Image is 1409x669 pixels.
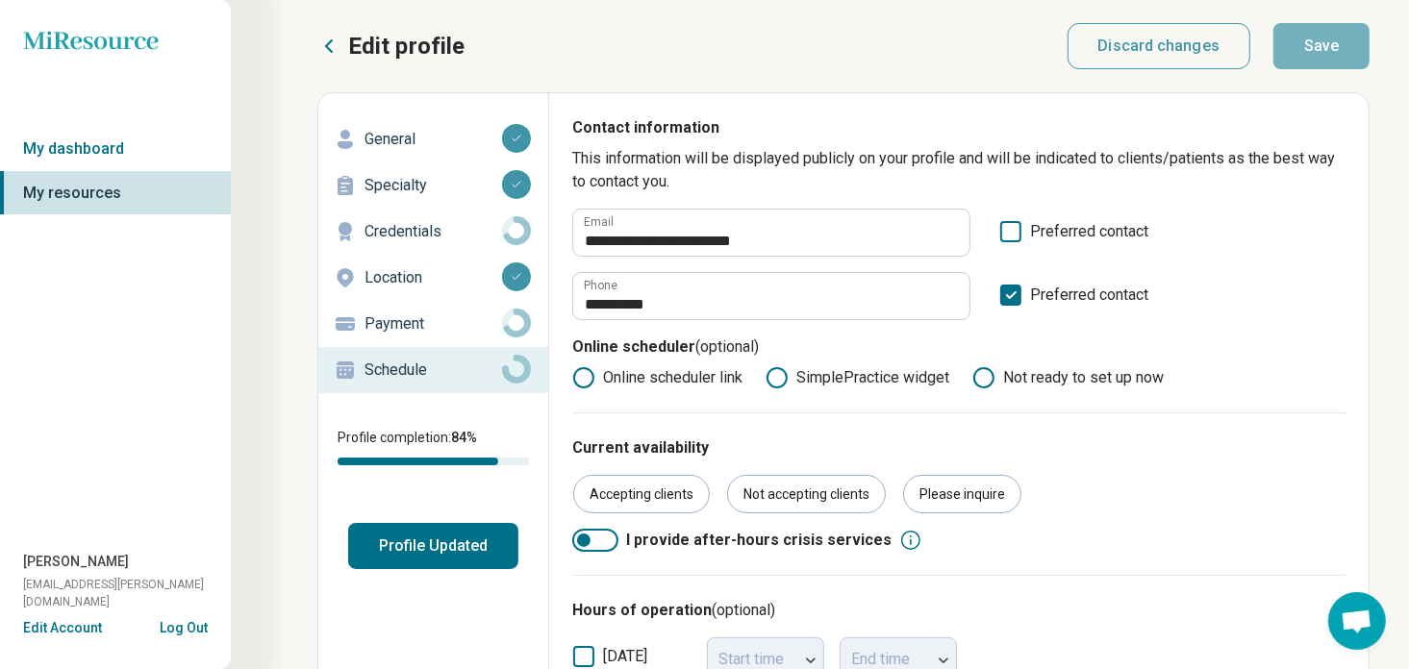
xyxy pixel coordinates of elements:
[365,174,502,197] p: Specialty
[318,255,548,301] a: Location
[766,366,949,389] label: SimplePractice widget
[584,216,614,228] label: Email
[572,436,1346,459] p: Current availability
[23,552,129,572] span: [PERSON_NAME]
[572,366,742,389] label: Online scheduler link
[348,523,518,569] button: Profile Updated
[365,220,502,243] p: Credentials
[1273,23,1370,69] button: Save
[972,366,1164,389] label: Not ready to set up now
[451,430,477,445] span: 84 %
[23,576,231,610] span: [EMAIL_ADDRESS][PERSON_NAME][DOMAIN_NAME]
[365,312,502,335] p: Payment
[573,475,710,513] div: Accepting clients
[365,266,502,289] p: Location
[1068,23,1251,69] button: Discard changes
[695,337,759,356] span: (optional)
[903,475,1021,513] div: Please inquire
[572,116,1346,147] p: Contact information
[712,601,775,619] span: (optional)
[1030,220,1148,257] span: Preferred contact
[572,599,1346,622] h3: Hours of operation
[160,618,208,633] button: Log Out
[318,301,548,347] a: Payment
[365,359,502,382] p: Schedule
[365,128,502,151] p: General
[626,529,892,552] span: I provide after-hours crisis services
[318,347,548,393] a: Schedule
[318,162,548,209] a: Specialty
[318,116,548,162] a: General
[1328,592,1386,650] div: Open chat
[23,618,102,638] button: Edit Account
[572,335,1346,366] p: Online scheduler
[572,147,1346,193] p: This information will be displayed publicly on your profile and will be indicated to clients/pati...
[727,475,886,513] div: Not accepting clients
[318,209,548,255] a: Credentials
[317,31,465,62] button: Edit profile
[603,647,647,665] span: [DATE]
[318,416,548,477] div: Profile completion:
[1030,284,1148,320] span: Preferred contact
[338,458,529,465] div: Profile completion
[348,31,465,62] p: Edit profile
[584,280,617,291] label: Phone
